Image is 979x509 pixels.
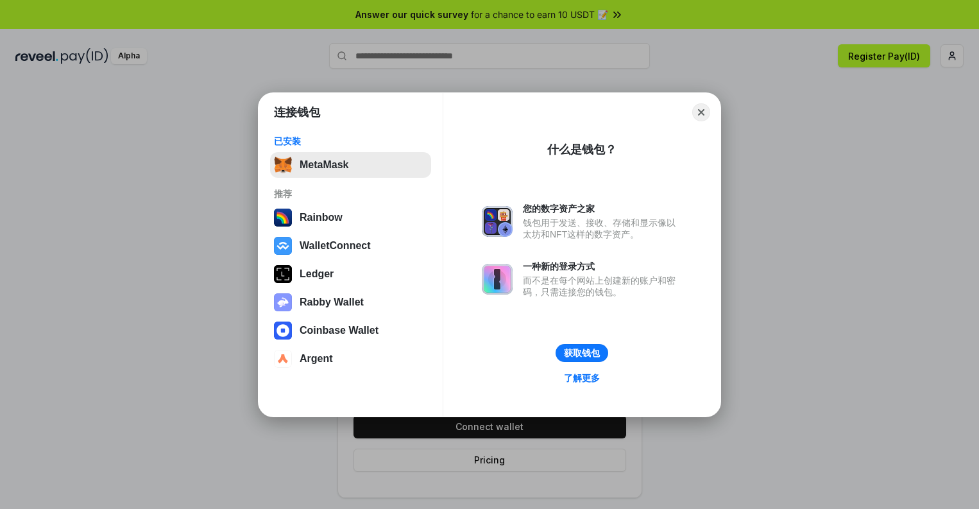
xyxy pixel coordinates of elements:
button: Rabby Wallet [270,289,431,315]
div: Rabby Wallet [300,297,364,308]
div: MetaMask [300,159,348,171]
button: MetaMask [270,152,431,178]
div: 钱包用于发送、接收、存储和显示像以太坊和NFT这样的数字资产。 [523,217,682,240]
div: 而不是在每个网站上创建新的账户和密码，只需连接您的钱包。 [523,275,682,298]
a: 了解更多 [556,370,608,386]
img: svg+xml,%3Csvg%20width%3D%2228%22%20height%3D%2228%22%20viewBox%3D%220%200%2028%2028%22%20fill%3D... [274,322,292,340]
img: svg+xml,%3Csvg%20width%3D%2228%22%20height%3D%2228%22%20viewBox%3D%220%200%2028%2028%22%20fill%3D... [274,237,292,255]
button: Ledger [270,261,431,287]
button: Argent [270,346,431,372]
div: 获取钱包 [564,347,600,359]
div: WalletConnect [300,240,371,252]
div: Ledger [300,268,334,280]
img: svg+xml,%3Csvg%20xmlns%3D%22http%3A%2F%2Fwww.w3.org%2F2000%2Fsvg%22%20fill%3D%22none%22%20viewBox... [274,293,292,311]
div: 推荐 [274,188,427,200]
div: 您的数字资产之家 [523,203,682,214]
h1: 连接钱包 [274,105,320,120]
img: svg+xml,%3Csvg%20width%3D%22120%22%20height%3D%22120%22%20viewBox%3D%220%200%20120%20120%22%20fil... [274,209,292,227]
button: WalletConnect [270,233,431,259]
img: svg+xml,%3Csvg%20xmlns%3D%22http%3A%2F%2Fwww.w3.org%2F2000%2Fsvg%22%20fill%3D%22none%22%20viewBox... [482,206,513,237]
div: 了解更多 [564,372,600,384]
div: 已安装 [274,135,427,147]
div: Argent [300,353,333,365]
button: Close [692,103,710,121]
img: svg+xml,%3Csvg%20width%3D%2228%22%20height%3D%2228%22%20viewBox%3D%220%200%2028%2028%22%20fill%3D... [274,350,292,368]
button: Rainbow [270,205,431,230]
div: 一种新的登录方式 [523,261,682,272]
img: svg+xml,%3Csvg%20xmlns%3D%22http%3A%2F%2Fwww.w3.org%2F2000%2Fsvg%22%20fill%3D%22none%22%20viewBox... [482,264,513,295]
div: Coinbase Wallet [300,325,379,336]
div: 什么是钱包？ [547,142,617,157]
img: svg+xml,%3Csvg%20xmlns%3D%22http%3A%2F%2Fwww.w3.org%2F2000%2Fsvg%22%20width%3D%2228%22%20height%3... [274,265,292,283]
div: Rainbow [300,212,343,223]
button: 获取钱包 [556,344,608,362]
img: svg+xml,%3Csvg%20fill%3D%22none%22%20height%3D%2233%22%20viewBox%3D%220%200%2035%2033%22%20width%... [274,156,292,174]
button: Coinbase Wallet [270,318,431,343]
